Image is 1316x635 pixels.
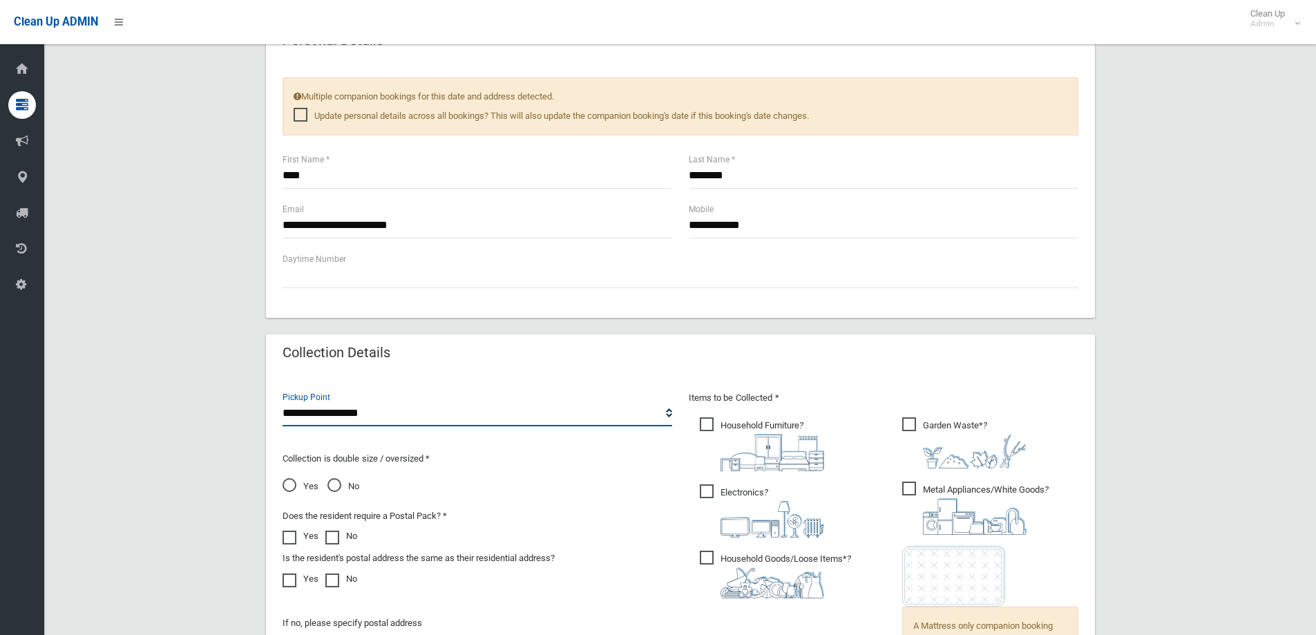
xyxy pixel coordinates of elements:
[700,417,824,471] span: Household Furniture
[283,615,422,632] label: If no, please specify postal address
[283,478,318,495] span: Yes
[1243,8,1299,29] span: Clean Up
[721,553,851,598] i: ?
[266,339,407,366] header: Collection Details
[700,551,851,598] span: Household Goods/Loose Items*
[283,528,318,544] label: Yes
[700,484,824,538] span: Electronics
[283,451,672,467] p: Collection is double size / oversized *
[325,528,357,544] label: No
[902,417,1027,468] span: Garden Waste*
[283,77,1078,135] div: Multiple companion bookings for this date and address detected.
[923,484,1049,535] i: ?
[721,567,824,598] img: b13cc3517677393f34c0a387616ef184.png
[902,545,1006,607] img: e7408bece873d2c1783593a074e5cb2f.png
[294,108,809,124] span: Update personal details across all bookings? This will also update the companion booking's date i...
[721,487,824,538] i: ?
[283,571,318,587] label: Yes
[923,420,1027,468] i: ?
[283,508,447,524] label: Does the resident require a Postal Pack? *
[902,482,1049,535] span: Metal Appliances/White Goods
[325,571,357,587] label: No
[689,390,1078,406] p: Items to be Collected *
[14,15,98,28] span: Clean Up ADMIN
[327,478,359,495] span: No
[721,420,824,471] i: ?
[721,501,824,538] img: 394712a680b73dbc3d2a6a3a7ffe5a07.png
[283,550,555,567] label: Is the resident's postal address the same as their residential address?
[1250,19,1285,29] small: Admin
[721,434,824,471] img: aa9efdbe659d29b613fca23ba79d85cb.png
[923,434,1027,468] img: 4fd8a5c772b2c999c83690221e5242e0.png
[923,498,1027,535] img: 36c1b0289cb1767239cdd3de9e694f19.png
